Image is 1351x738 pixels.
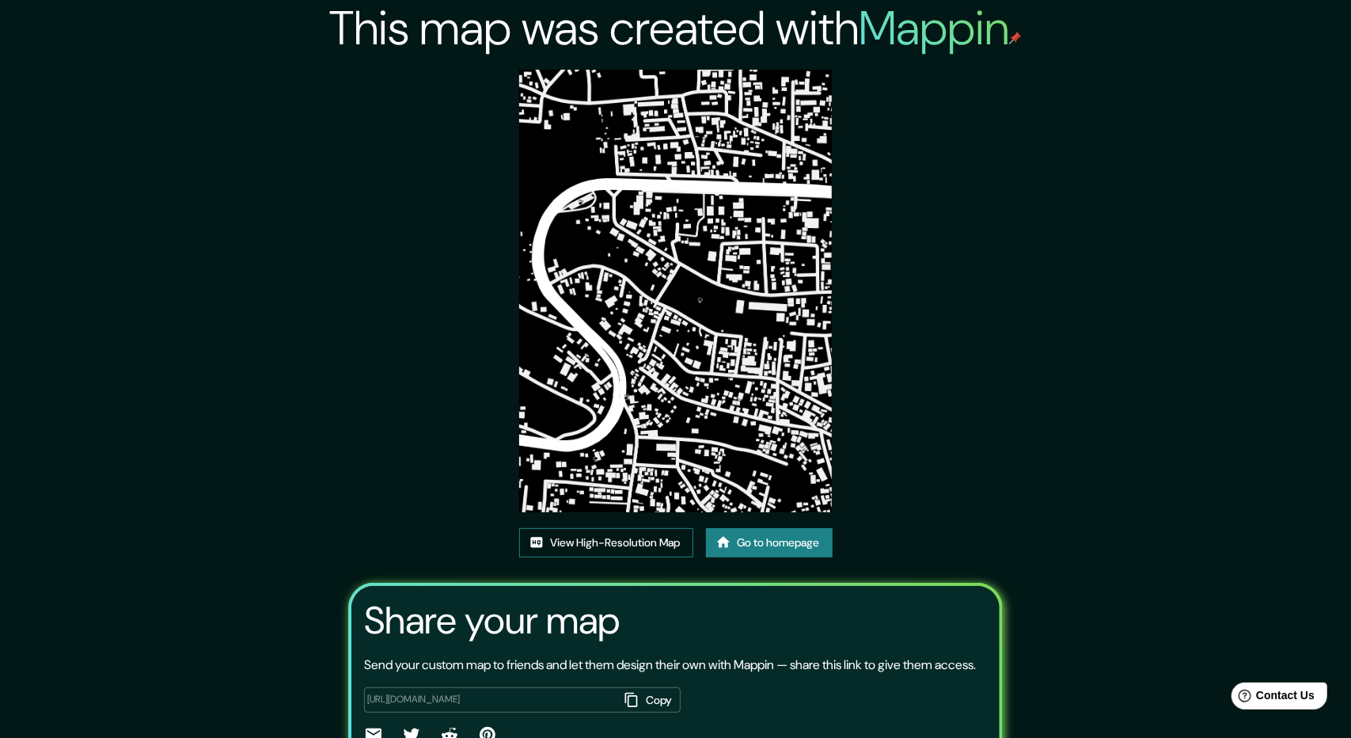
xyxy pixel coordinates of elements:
a: View High-Resolution Map [519,528,693,557]
button: Copy [619,687,681,713]
h3: Share your map [364,599,620,643]
iframe: Help widget launcher [1210,676,1334,721]
img: mappin-pin [1009,32,1022,44]
p: Send your custom map to friends and let them design their own with Mappin — share this link to gi... [364,656,976,675]
a: Go to homepage [706,528,833,557]
img: created-map [519,70,832,512]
